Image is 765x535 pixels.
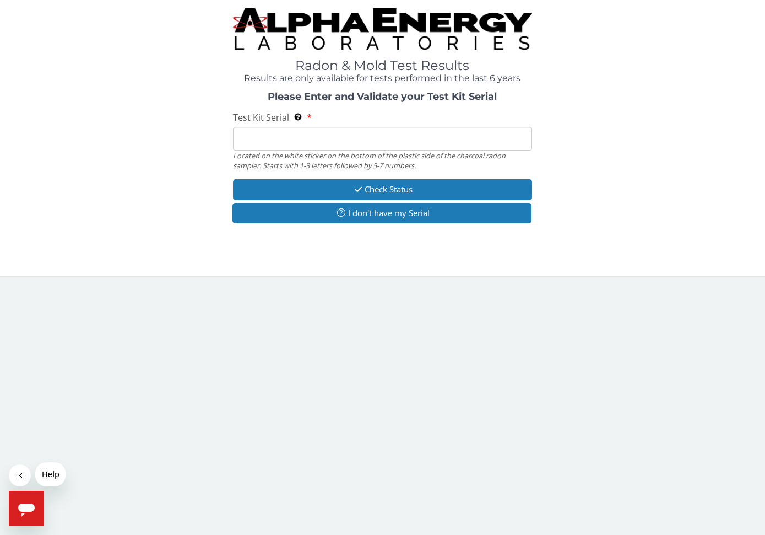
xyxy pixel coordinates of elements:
button: I don't have my Serial [232,203,532,223]
div: Located on the white sticker on the bottom of the plastic side of the charcoal radon sampler. Sta... [233,151,533,171]
span: Test Kit Serial [233,111,289,124]
strong: Please Enter and Validate your Test Kit Serial [268,90,497,103]
iframe: Close message [9,464,31,486]
img: TightCrop.jpg [233,8,533,50]
iframe: Message from company [35,462,66,486]
button: Check Status [233,179,533,200]
h4: Results are only available for tests performed in the last 6 years [233,73,533,83]
iframe: Button to launch messaging window [9,491,44,526]
h1: Radon & Mold Test Results [233,58,533,73]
